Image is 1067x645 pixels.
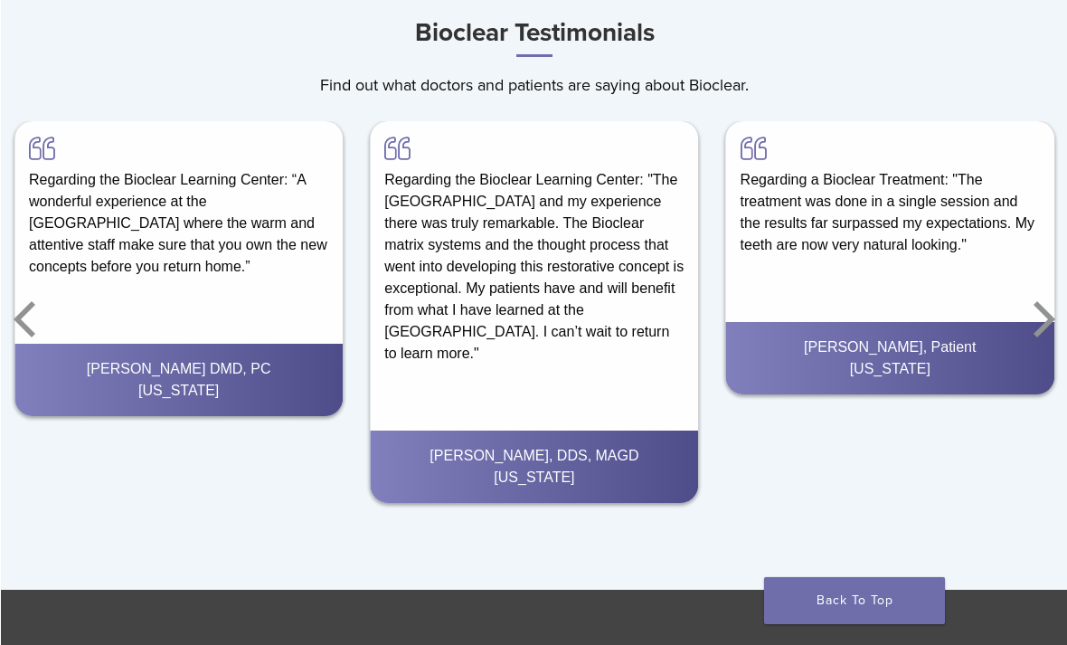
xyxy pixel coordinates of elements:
[740,337,1039,358] div: [PERSON_NAME], Patient
[383,445,683,467] div: [PERSON_NAME], DDS, MAGD
[9,265,45,374] button: Previous
[740,358,1039,380] div: [US_STATE]
[28,358,327,380] div: [PERSON_NAME] DMD, PC
[763,577,944,624] a: Back To Top
[369,121,697,379] div: Regarding the Bioclear Learning Center: "The [GEOGRAPHIC_DATA] and my experience there was truly ...
[1022,265,1058,374] button: Next
[28,380,327,402] div: [US_STATE]
[725,121,1053,270] div: Regarding a Bioclear Treatment: "The treatment was done in a single session and the results far s...
[14,121,342,292] div: Regarding the Bioclear Learning Center: “A wonderful experience at the [GEOGRAPHIC_DATA] where th...
[383,467,683,488] div: [US_STATE]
